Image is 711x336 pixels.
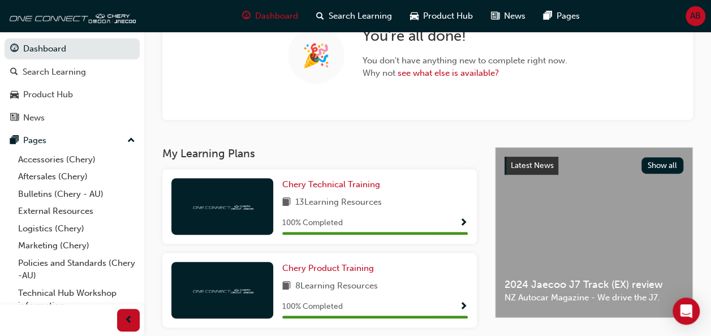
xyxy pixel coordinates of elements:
[191,285,253,295] img: oneconnect
[242,9,251,23] span: guage-icon
[233,5,307,28] a: guage-iconDashboard
[557,10,580,23] span: Pages
[282,279,291,294] span: book-icon
[5,107,140,128] a: News
[505,278,683,291] span: 2024 Jaecoo J7 Track (EX) review
[459,218,468,229] span: Show Progress
[282,262,378,275] a: Chery Product Training
[14,151,140,169] a: Accessories (Chery)
[491,9,499,23] span: news-icon
[302,49,330,62] span: 🎉
[295,279,378,294] span: 8 Learning Resources
[10,67,18,77] span: search-icon
[255,10,298,23] span: Dashboard
[401,5,482,28] a: car-iconProduct Hub
[14,255,140,285] a: Policies and Standards (Chery -AU)
[282,217,343,230] span: 100 % Completed
[495,147,693,318] a: Latest NewsShow all2024 Jaecoo J7 Track (EX) reviewNZ Autocar Magazine - We drive the J7.
[423,10,473,23] span: Product Hub
[282,196,291,210] span: book-icon
[10,90,19,100] span: car-icon
[511,161,554,170] span: Latest News
[10,44,19,54] span: guage-icon
[14,220,140,238] a: Logistics (Chery)
[282,300,343,313] span: 100 % Completed
[535,5,589,28] a: pages-iconPages
[5,130,140,151] button: Pages
[363,54,567,67] span: You don't have anything new to complete right now.
[23,111,45,124] div: News
[23,134,46,147] div: Pages
[124,313,133,328] span: prev-icon
[6,5,136,27] img: oneconnect
[410,9,419,23] span: car-icon
[459,300,468,314] button: Show Progress
[363,27,567,45] h2: You're all done!
[459,216,468,230] button: Show Progress
[282,178,385,191] a: Chery Technical Training
[14,285,140,315] a: Technical Hub Workshop information
[363,67,567,80] span: Why not
[14,237,140,255] a: Marketing (Chery)
[282,263,374,273] span: Chery Product Training
[5,62,140,83] a: Search Learning
[504,10,525,23] span: News
[23,66,86,79] div: Search Learning
[14,203,140,220] a: External Resources
[316,9,324,23] span: search-icon
[505,291,683,304] span: NZ Autocar Magazine - We drive the J7.
[282,179,380,189] span: Chery Technical Training
[686,6,705,26] button: AB
[10,136,19,146] span: pages-icon
[5,84,140,105] a: Product Hub
[191,201,253,212] img: oneconnect
[14,168,140,186] a: Aftersales (Chery)
[482,5,535,28] a: news-iconNews
[10,113,19,123] span: news-icon
[690,10,701,23] span: AB
[23,88,73,101] div: Product Hub
[459,302,468,312] span: Show Progress
[5,36,140,130] button: DashboardSearch LearningProduct HubNews
[329,10,392,23] span: Search Learning
[673,298,700,325] div: Open Intercom Messenger
[505,157,683,175] a: Latest NewsShow all
[162,147,477,160] h3: My Learning Plans
[398,68,499,78] a: see what else is available?
[544,9,552,23] span: pages-icon
[295,196,382,210] span: 13 Learning Resources
[5,38,140,59] a: Dashboard
[307,5,401,28] a: search-iconSearch Learning
[641,157,684,174] button: Show all
[14,186,140,203] a: Bulletins (Chery - AU)
[127,133,135,148] span: up-icon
